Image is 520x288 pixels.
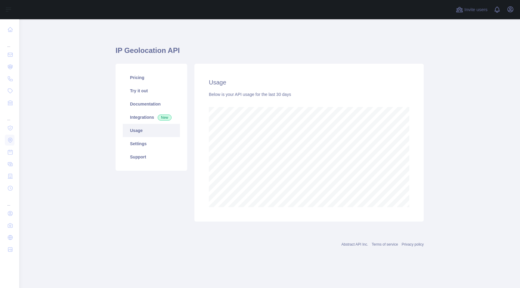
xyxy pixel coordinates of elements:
a: Privacy policy [402,242,424,247]
a: Terms of service [372,242,398,247]
a: Integrations New [123,111,180,124]
span: Invite users [464,6,487,13]
h1: IP Geolocation API [116,46,424,60]
a: Abstract API Inc. [342,242,368,247]
div: ... [5,109,14,121]
div: ... [5,36,14,48]
a: Settings [123,137,180,150]
div: Below is your API usage for the last 30 days [209,91,409,97]
div: ... [5,195,14,207]
a: Try it out [123,84,180,97]
a: Usage [123,124,180,137]
span: New [158,115,172,121]
a: Support [123,150,180,164]
h2: Usage [209,78,409,87]
button: Invite users [455,5,489,14]
a: Documentation [123,97,180,111]
a: Pricing [123,71,180,84]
